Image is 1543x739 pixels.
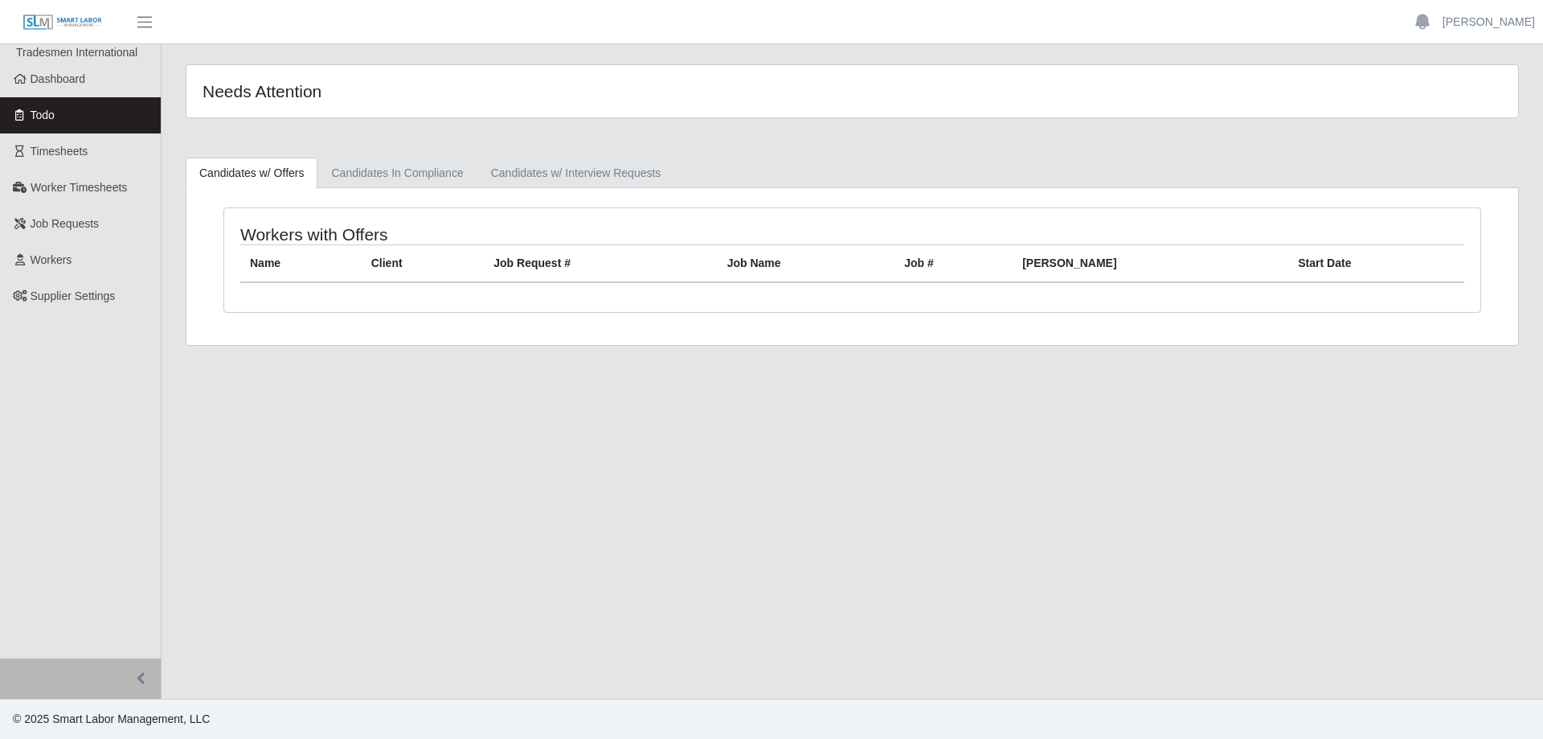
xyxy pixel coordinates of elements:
th: Start Date [1288,245,1464,283]
span: Job Requests [31,217,100,230]
a: Candidates In Compliance [317,158,477,189]
span: Worker Timesheets [31,181,127,194]
img: SLM Logo [23,14,103,31]
a: Candidates w/ Offers [186,158,317,189]
a: Candidates w/ Interview Requests [477,158,675,189]
th: Job Name [718,245,895,283]
span: Timesheets [31,145,88,158]
th: Job Request # [484,245,717,283]
h4: Workers with Offers [240,224,736,244]
th: Job # [894,245,1013,283]
th: [PERSON_NAME] [1013,245,1288,283]
a: [PERSON_NAME] [1443,14,1535,31]
span: Todo [31,109,55,121]
span: Workers [31,253,72,266]
span: © 2025 Smart Labor Management, LLC [13,712,210,725]
h4: Needs Attention [203,81,730,101]
span: Supplier Settings [31,289,116,302]
span: Dashboard [31,72,86,85]
th: Name [240,245,362,283]
th: Client [362,245,485,283]
span: Tradesmen International [16,46,137,59]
